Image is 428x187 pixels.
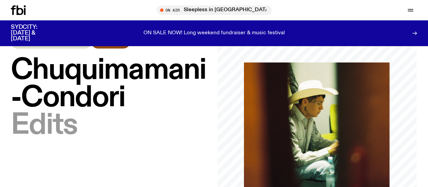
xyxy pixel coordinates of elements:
[11,110,77,141] span: Edits
[143,30,285,36] p: ON SALE NOW! Long weekend fundraiser & music festival
[157,5,272,15] button: On AirSleepless in [GEOGRAPHIC_DATA]
[11,24,54,42] h3: SYDCITY: [DATE] & [DATE]
[11,55,206,113] span: Chuquimamani-Condori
